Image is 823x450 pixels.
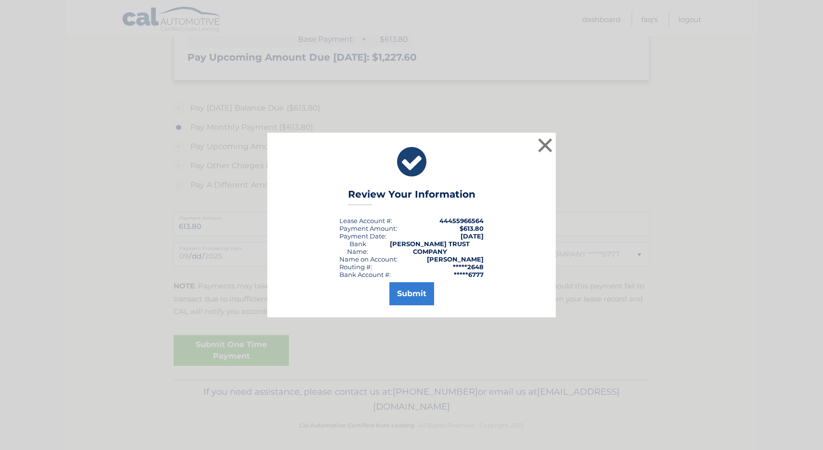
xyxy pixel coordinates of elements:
[339,232,387,240] div: :
[389,282,434,305] button: Submit
[339,225,397,232] div: Payment Amount:
[390,240,470,255] strong: [PERSON_NAME] TRUST COMPANY
[460,225,484,232] span: $613.80
[461,232,484,240] span: [DATE]
[339,263,372,271] div: Routing #:
[339,271,391,278] div: Bank Account #:
[439,217,484,225] strong: 44455966564
[339,232,385,240] span: Payment Date
[536,136,555,155] button: ×
[339,217,392,225] div: Lease Account #:
[348,188,475,205] h3: Review Your Information
[339,240,376,255] div: Bank Name:
[339,255,398,263] div: Name on Account:
[427,255,484,263] strong: [PERSON_NAME]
